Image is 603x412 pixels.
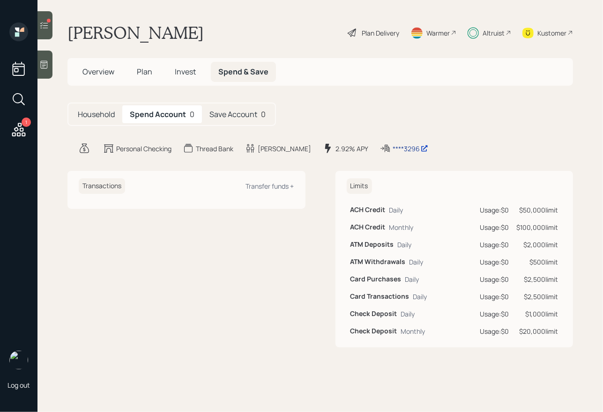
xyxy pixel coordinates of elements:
h6: ATM Deposits [350,241,394,249]
div: Daily [409,257,424,267]
div: Usage: $0 [480,240,509,250]
h5: Household [78,110,115,119]
div: $1,000 limit [516,309,558,319]
div: Usage: $0 [480,222,509,232]
h6: ACH Credit [350,206,386,214]
h6: Check Deposit [350,327,397,335]
span: Invest [175,66,196,77]
div: Usage: $0 [480,274,509,284]
h6: Check Deposit [350,310,397,318]
div: $2,500 limit [516,274,558,284]
h6: ACH Credit [350,223,386,231]
div: $2,500 limit [516,292,558,302]
div: 2.92% APY [335,144,368,154]
span: Spend & Save [218,66,268,77]
div: Usage: $0 [480,257,509,267]
h6: Transactions [79,178,125,194]
div: 0 [202,105,273,123]
div: Daily [413,292,427,302]
h6: Card Purchases [350,275,402,283]
div: Plan Delivery [362,28,399,38]
div: Daily [398,240,412,250]
div: Thread Bank [196,144,233,154]
div: $100,000 limit [516,222,558,232]
div: Usage: $0 [480,205,509,215]
h1: [PERSON_NAME] [67,22,204,43]
div: $500 limit [516,257,558,267]
div: Altruist [483,28,505,38]
h6: Card Transactions [350,293,409,301]
div: Daily [401,309,415,319]
div: Transfer funds + [246,182,294,191]
h6: Limits [347,178,372,194]
div: Kustomer [537,28,566,38]
div: $20,000 limit [516,326,558,336]
span: Overview [82,66,114,77]
div: Warmer [426,28,450,38]
div: Usage: $0 [480,292,509,302]
div: 0 [122,105,202,123]
h5: Save Account [209,110,257,119]
div: 1 [22,118,31,127]
div: $50,000 limit [516,205,558,215]
img: hunter_neumayer.jpg [9,351,28,369]
div: Monthly [389,222,414,232]
div: Log out [7,381,30,390]
div: Daily [389,205,403,215]
div: Personal Checking [116,144,171,154]
div: Usage: $0 [480,326,509,336]
div: Daily [405,274,419,284]
div: Monthly [401,326,425,336]
span: Plan [137,66,152,77]
div: [PERSON_NAME] [258,144,311,154]
div: Usage: $0 [480,309,509,319]
h6: ATM Withdrawals [350,258,406,266]
div: $2,000 limit [516,240,558,250]
h5: Spend Account [130,110,186,119]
